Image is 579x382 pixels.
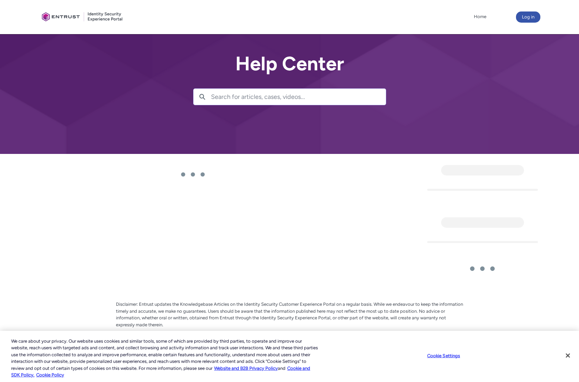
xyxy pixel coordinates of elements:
[211,89,386,105] input: Search for articles, cases, videos...
[193,53,386,75] h2: Help Center
[516,11,540,23] button: Log in
[194,89,211,105] button: Search
[11,338,319,379] div: We care about your privacy. Our website uses cookies and similar tools, some of which are provide...
[560,348,576,363] button: Close
[36,372,64,377] a: Cookie Policy
[116,301,463,328] p: Disclaimer: Entrust updates the Knowledgebase Articles on the Identity Security Customer Experien...
[422,349,465,363] button: Cookie Settings
[214,366,278,371] a: More information about our cookie policy., opens in a new tab
[472,11,488,22] a: Home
